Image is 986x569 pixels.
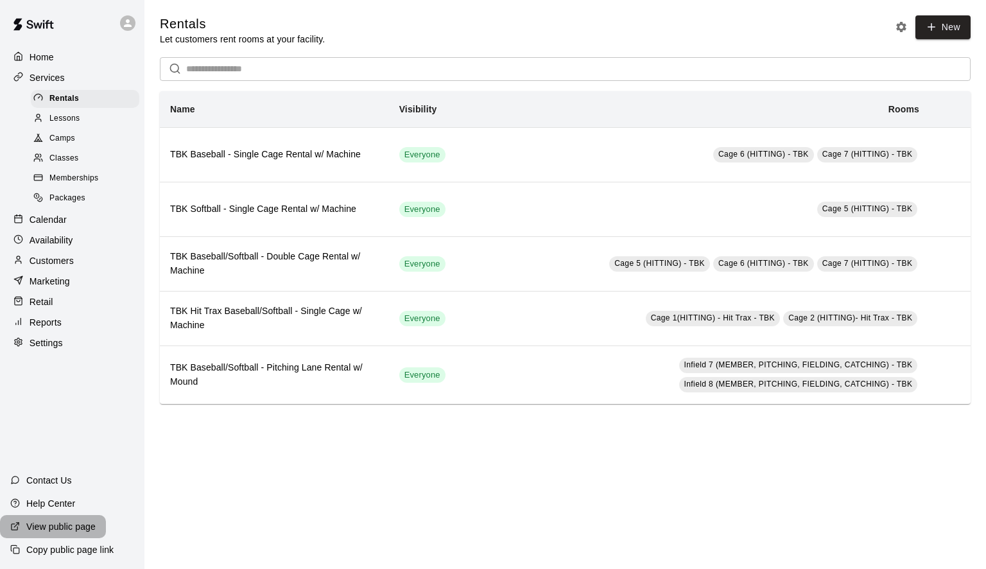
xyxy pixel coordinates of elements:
span: Classes [49,152,78,165]
p: Availability [30,234,73,247]
a: Calendar [10,210,134,229]
span: Cage 6 (HITTING) - TBK [718,259,809,268]
b: Name [170,104,195,114]
div: Packages [31,189,139,207]
h6: TBK Hit Trax Baseball/Softball - Single Cage w/ Machine [170,304,379,333]
span: Everyone [399,313,445,325]
div: This service is visible to all of your customers [399,367,445,383]
div: Lessons [31,110,139,128]
p: Services [30,71,65,84]
span: Infield 8 (MEMBER, PITCHING, FIELDING, CATCHING) - TBK [684,380,913,389]
a: Reports [10,313,134,332]
span: Packages [49,192,85,205]
span: Cage 6 (HITTING) - TBK [718,150,809,159]
span: Everyone [399,258,445,270]
div: Camps [31,130,139,148]
a: New [915,15,971,39]
span: Everyone [399,149,445,161]
p: Contact Us [26,474,72,487]
p: Retail [30,295,53,308]
p: Marketing [30,275,70,288]
h6: TBK Baseball - Single Cage Rental w/ Machine [170,148,379,162]
h6: TBK Baseball/Softball - Double Cage Rental w/ Machine [170,250,379,278]
p: Customers [30,254,74,267]
span: Cage 2 (HITTING)- Hit Trax - TBK [788,313,912,322]
p: Help Center [26,497,75,510]
b: Visibility [399,104,437,114]
div: This service is visible to all of your customers [399,147,445,162]
p: Let customers rent rooms at your facility. [160,33,325,46]
div: This service is visible to all of your customers [399,202,445,217]
h5: Rentals [160,15,325,33]
div: Memberships [31,170,139,188]
span: Camps [49,132,75,145]
p: Reports [30,316,62,329]
a: Classes [31,149,144,169]
div: This service is visible to all of your customers [399,311,445,326]
span: Cage 7 (HITTING) - TBK [822,150,913,159]
a: Camps [31,129,144,149]
p: Copy public page link [26,543,114,556]
h6: TBK Softball - Single Cage Rental w/ Machine [170,202,379,216]
a: Home [10,48,134,67]
span: Rentals [49,92,79,105]
span: Everyone [399,204,445,216]
p: Settings [30,337,63,349]
span: Everyone [399,369,445,381]
a: Packages [31,189,144,209]
a: Services [10,68,134,87]
span: Cage 7 (HITTING) - TBK [822,259,913,268]
a: Availability [10,231,134,250]
a: Customers [10,251,134,270]
span: Cage 5 (HITTING) - TBK [822,204,913,213]
span: Cage 5 (HITTING) - TBK [614,259,705,268]
p: Calendar [30,213,67,226]
a: Lessons [31,109,144,128]
span: Memberships [49,172,98,185]
a: Rentals [31,89,144,109]
p: View public page [26,520,96,533]
b: Rooms [888,104,919,114]
h6: TBK Baseball/Softball - Pitching Lane Rental w/ Mound [170,361,379,389]
a: Settings [10,333,134,353]
div: Classes [31,150,139,168]
p: Home [30,51,54,64]
a: Marketing [10,272,134,291]
a: Memberships [31,169,144,189]
a: Retail [10,292,134,311]
div: This service is visible to all of your customers [399,256,445,272]
div: Rentals [31,90,139,108]
button: Rental settings [892,17,911,37]
span: Cage 1(HITTING) - Hit Trax - TBK [651,313,775,322]
span: Infield 7 (MEMBER, PITCHING, FIELDING, CATCHING) - TBK [684,360,913,369]
span: Lessons [49,112,80,125]
table: simple table [160,91,971,404]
